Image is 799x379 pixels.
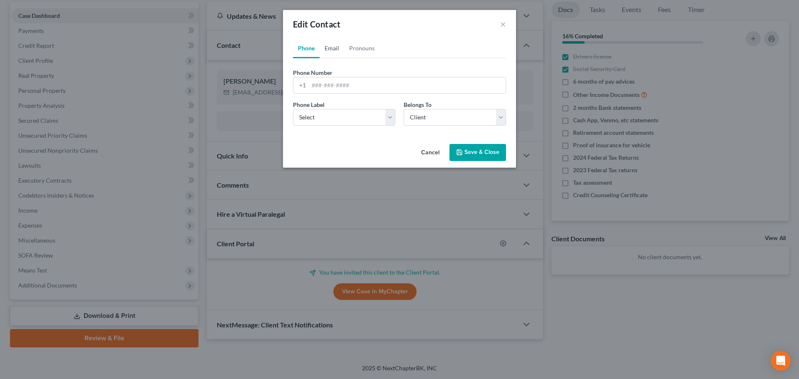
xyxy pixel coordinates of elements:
span: Phone Label [293,101,325,108]
button: Cancel [414,145,446,161]
span: Belongs To [404,101,432,108]
input: ###-###-#### [309,77,506,93]
div: Open Intercom Messenger [771,351,791,371]
span: Edit Contact [293,19,341,29]
div: +1 [293,77,309,93]
a: Email [320,38,344,58]
button: × [500,19,506,29]
a: Pronouns [344,38,380,58]
a: Phone [293,38,320,58]
button: Save & Close [449,144,506,161]
span: Phone Number [293,69,333,76]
